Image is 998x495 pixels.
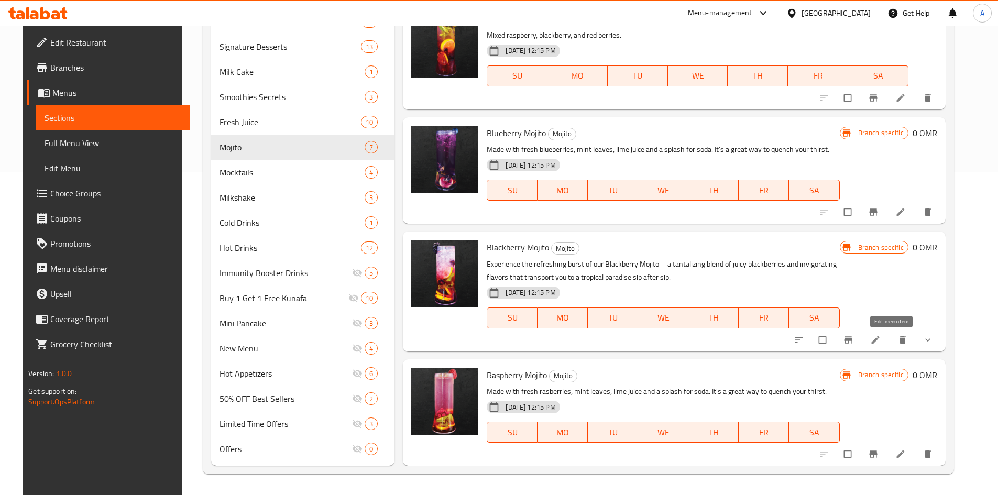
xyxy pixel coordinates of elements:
div: Mojito [549,370,577,382]
img: Raspberry Mojito [411,368,478,435]
span: Mojito [220,141,365,153]
button: FR [739,422,789,443]
div: Offers0 [211,436,394,461]
span: 1.0.0 [56,367,72,380]
a: Coupons [27,206,190,231]
span: Branches [50,61,181,74]
span: 4 [365,168,377,178]
span: Immunity Booster Drinks [220,267,352,279]
span: [DATE] 12:15 PM [501,160,560,170]
span: Grocery Checklist [50,338,181,350]
div: Mojito7 [211,135,394,160]
span: Branch specific [854,370,908,380]
svg: Inactive section [352,419,363,429]
span: SA [793,425,835,440]
a: Upsell [27,281,190,306]
span: TU [592,425,634,440]
span: Version: [28,367,54,380]
span: TU [612,68,664,83]
div: Limited Time Offers [220,417,352,430]
span: Sections [45,112,181,124]
span: TU [592,310,634,325]
span: 50% OFF Best Sellers [220,392,352,405]
span: WE [642,183,684,198]
div: Mocktails4 [211,160,394,185]
span: Milkshake [220,191,365,204]
a: Coverage Report [27,306,190,332]
div: Signature Desserts13 [211,34,394,59]
button: SU [487,180,538,201]
span: Coverage Report [50,313,181,325]
button: FR [739,307,789,328]
p: Made with fresh blueberries, mint leaves, lime juice and a splash for soda. It's a great way to q... [487,143,839,156]
div: [GEOGRAPHIC_DATA] [802,7,871,19]
a: Menus [27,80,190,105]
span: 6 [365,369,377,379]
span: Select to update [813,330,835,350]
button: TU [588,422,638,443]
span: MO [542,310,584,325]
a: Support.OpsPlatform [28,395,95,409]
span: New Menu [220,342,352,355]
div: items [365,166,378,179]
p: Made with fresh rasberries, mint leaves, lime juice and a splash for soda. It's a great way to qu... [487,385,839,398]
div: Milk Cake1 [211,59,394,84]
a: Edit Restaurant [27,30,190,55]
span: Full Menu View [45,137,181,149]
span: Mojito [549,128,576,140]
svg: Inactive section [352,444,363,454]
button: SA [789,422,839,443]
button: TU [608,65,668,86]
span: FR [743,425,785,440]
button: WE [638,307,688,328]
div: Milkshake3 [211,185,394,210]
button: WE [638,422,688,443]
span: Select to update [838,202,860,222]
h6: 0 OMR [913,240,937,255]
span: WE [672,68,724,83]
div: items [365,91,378,103]
div: Mocktails [220,166,365,179]
div: New Menu4 [211,336,394,361]
span: TH [693,310,734,325]
span: WE [642,310,684,325]
div: items [361,40,378,53]
span: Blueberry Mojito [487,125,546,141]
span: TH [732,68,784,83]
div: Hot Drinks12 [211,235,394,260]
button: show more [916,328,941,351]
svg: Inactive section [352,393,363,404]
span: Edit Menu [45,162,181,174]
span: 3 [365,193,377,203]
div: Cold Drinks [220,216,365,229]
button: MO [547,65,608,86]
button: SA [789,180,839,201]
span: SA [852,68,904,83]
span: Milk Cake [220,65,365,78]
div: items [365,216,378,229]
button: TH [688,180,739,201]
div: Immunity Booster Drinks5 [211,260,394,285]
div: items [361,241,378,254]
button: SA [848,65,908,86]
span: 3 [365,419,377,429]
span: MO [542,183,584,198]
span: [DATE] 12:15 PM [501,288,560,298]
div: items [365,191,378,204]
svg: Show Choices [923,335,933,345]
span: Upsell [50,288,181,300]
span: Mojito [552,243,579,255]
span: FR [792,68,844,83]
button: TH [688,307,739,328]
svg: Inactive section [352,343,363,354]
a: Choice Groups [27,181,190,206]
button: sort-choices [787,328,813,351]
div: items [365,417,378,430]
div: Limited Time Offers3 [211,411,394,436]
div: items [361,292,378,304]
